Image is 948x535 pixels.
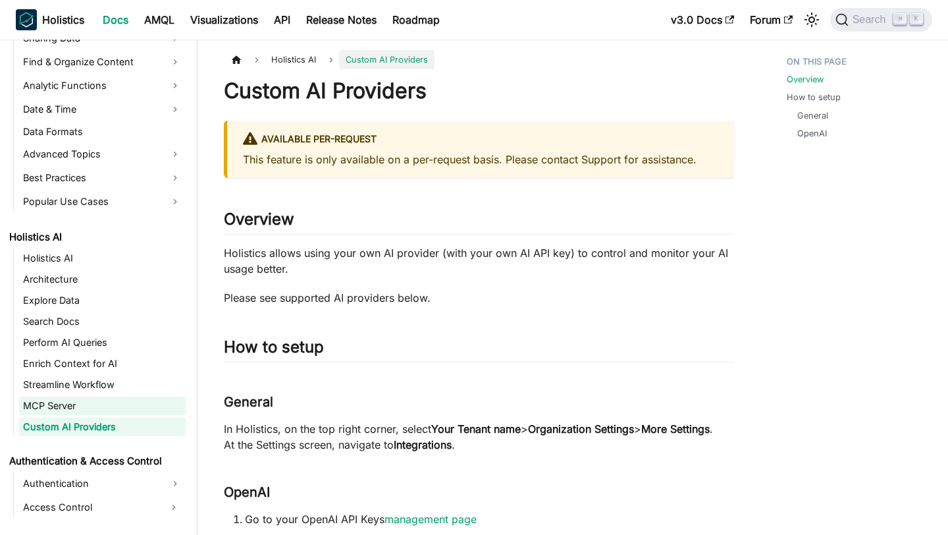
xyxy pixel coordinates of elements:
p: This feature is only available on a per-request basis. Please contact Support for assistance. [243,152,718,167]
strong: Integrations [394,438,452,451]
button: Expand sidebar category 'Access Control' [162,497,186,518]
a: Visualizations [182,9,266,30]
h3: General [224,394,734,410]
a: Forum [742,9,801,30]
a: Holistics AI [5,228,186,246]
a: Data Formats [19,123,186,141]
strong: Organization Settings [528,422,634,436]
p: Go to your OpenAI API Keys [245,511,734,527]
strong: More Settings [641,422,710,436]
a: Authentication [19,473,186,494]
a: HolisticsHolistics [16,9,84,30]
a: Advanced Topics [19,144,186,165]
a: MCP Server [19,397,186,415]
a: Date & Time [19,99,186,120]
a: How to setup [787,91,841,103]
kbd: ⌘ [893,13,907,25]
a: Holistics AI [19,249,186,267]
a: API [266,9,298,30]
span: Custom AI Providers [339,50,434,69]
p: In Holistics, on the top right corner, select > > . At the Settings screen, navigate to . [224,421,734,453]
img: Holistics [16,9,37,30]
div: Available per-request [243,131,718,148]
a: Streamline Workflow [19,376,186,394]
p: Holistics allows using your own AI provider (with your own AI API key) to control and monitor you... [224,245,734,277]
a: Popular Use Cases [19,191,186,212]
a: Perform AI Queries [19,333,186,352]
a: Access Control [19,497,162,518]
button: Switch between dark and light mode (currently light mode) [801,9,822,30]
a: General [797,109,828,122]
a: AMQL [136,9,182,30]
h3: OpenAI [224,484,734,501]
a: v3.0 Docs [663,9,742,30]
strong: Your Tenant name [431,422,521,436]
kbd: K [910,13,923,25]
h2: Overview [224,210,734,235]
a: Authentication & Access Control [5,452,186,470]
a: Architecture [19,270,186,289]
a: Best Practices [19,167,186,188]
p: Please see supported AI providers below. [224,290,734,306]
span: Holistics AI [265,50,323,69]
h1: Custom AI Providers [224,78,734,104]
a: Explore Data [19,291,186,310]
a: Analytic Functions [19,75,186,96]
a: Enrich Context for AI [19,354,186,373]
a: Roadmap [384,9,448,30]
button: Search (Command+K) [830,8,932,32]
a: management page [384,513,477,526]
h2: How to setup [224,337,734,362]
a: Overview [787,73,824,86]
b: Holistics [42,12,84,28]
a: Custom AI Providers [19,418,186,436]
a: Release Notes [298,9,384,30]
nav: Breadcrumbs [224,50,734,69]
span: Search [849,14,894,26]
a: Find & Organize Content [19,51,186,72]
a: OpenAI [797,127,827,140]
a: Docs [95,9,136,30]
a: Search Docs [19,312,186,331]
a: Home page [224,50,249,69]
